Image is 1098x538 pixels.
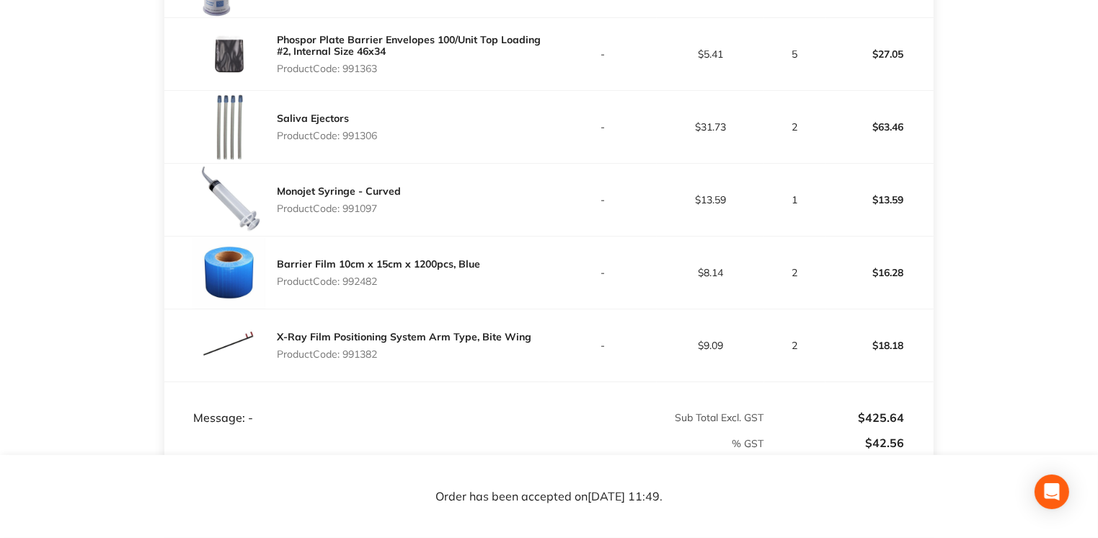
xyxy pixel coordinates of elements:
img: NTdrMTQxaQ [193,237,265,309]
p: Product Code: 992482 [277,275,480,287]
td: Message: - [164,382,549,425]
a: Monojet Syringe - Curved [277,185,401,198]
a: X-Ray Film Positioning System Arm Type, Bite Wing [277,330,531,343]
p: - [550,48,656,60]
p: Product Code: 991363 [277,63,549,74]
p: $63.46 [826,110,932,144]
p: - [550,121,656,133]
p: $16.28 [826,255,932,290]
p: % GST [165,438,763,449]
p: $5.41 [658,48,763,60]
p: 1 [765,194,825,206]
p: - [550,267,656,278]
p: 2 [765,121,825,133]
p: 2 [765,267,825,278]
a: Saliva Ejectors [277,112,349,125]
p: Product Code: 991306 [277,130,377,141]
a: Barrier Film 10cm x 15cm x 1200pcs, Blue [277,257,480,270]
p: $27.05 [826,37,932,71]
p: $8.14 [658,267,763,278]
a: Phospor Plate Barrier Envelopes 100/Unit Top Loading #2, Internal Size 46x34 [277,33,541,58]
p: $31.73 [658,121,763,133]
p: $425.64 [765,411,905,424]
img: djV5NWZlaA [193,164,265,236]
p: 2 [765,340,825,351]
p: 5 [765,48,825,60]
p: $18.18 [826,328,932,363]
img: dGt5M3EzeQ [193,309,265,382]
p: $13.59 [658,194,763,206]
p: Product Code: 991382 [277,348,531,360]
div: Open Intercom Messenger [1035,475,1069,509]
p: - [550,340,656,351]
p: Product Code: 991097 [277,203,401,214]
img: cTA5Z20yeg [193,91,265,163]
p: Sub Total Excl. GST [550,412,764,423]
p: Order has been accepted on [DATE] 11:49 . [435,490,663,503]
img: aWliMjlkag [193,18,265,90]
p: $42.56 [765,436,905,449]
p: $9.09 [658,340,763,351]
p: $13.59 [826,182,932,217]
p: - [550,194,656,206]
